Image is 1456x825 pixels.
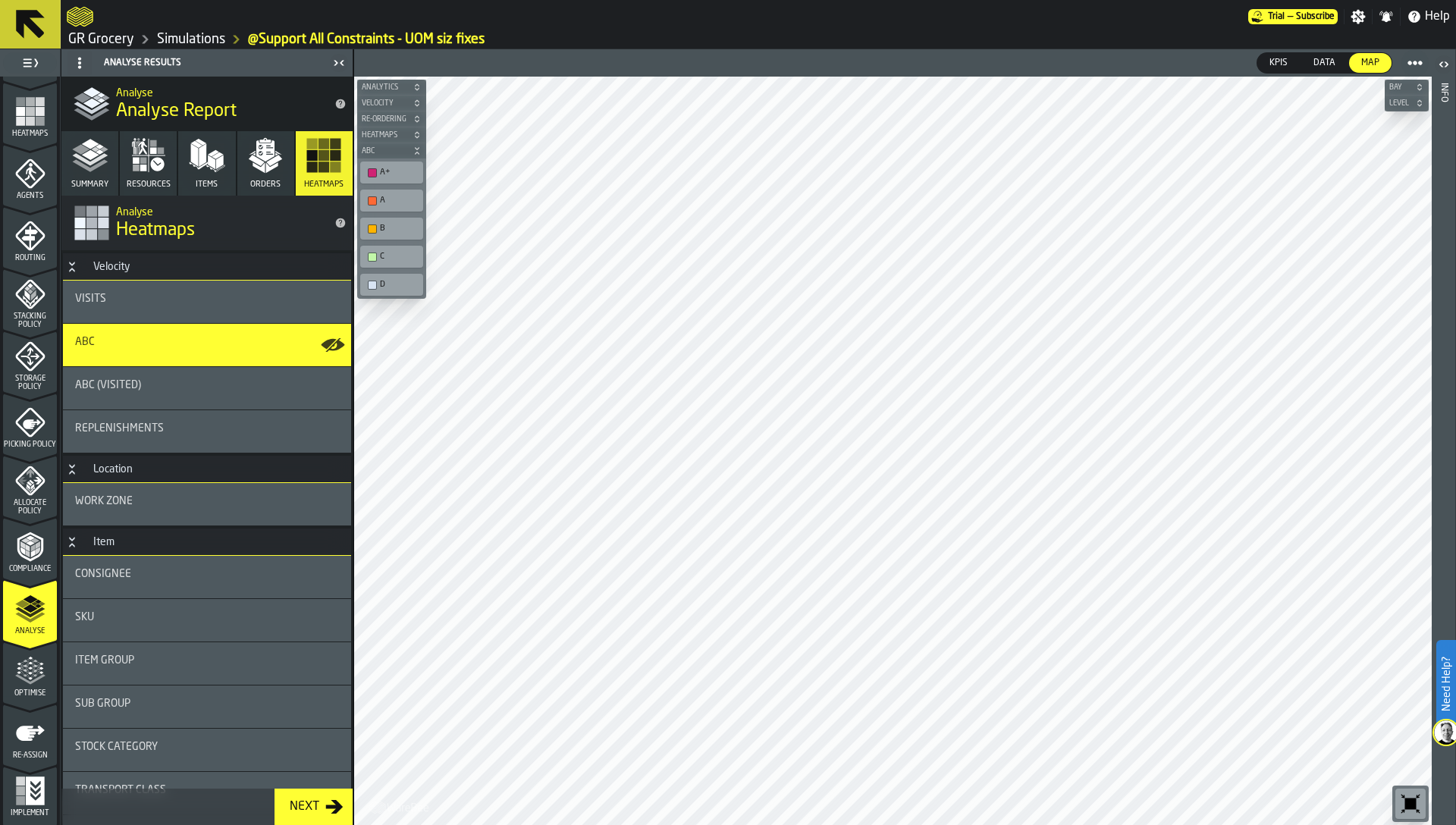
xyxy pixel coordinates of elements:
label: button-switch-multi-Data [1301,52,1348,74]
span: Implement [3,809,57,817]
label: button-toggle-Toggle Full Menu [3,52,57,74]
span: Replenishments [75,422,164,434]
h2: Sub Title [116,84,322,99]
div: stat-Transport Class [63,772,351,814]
span: Level [1386,99,1412,108]
span: Heatmaps [3,130,57,138]
label: button-toggle-Show on Map [321,324,345,366]
li: menu Analyse [3,580,57,641]
div: stat-Consignee [63,556,351,598]
li: menu Data Stats [3,20,57,81]
div: Title [75,336,339,348]
button: button- [357,127,426,143]
li: menu Storage Policy [3,331,57,392]
h3: title-section-Velocity [63,253,351,281]
span: Transport Class [75,784,166,796]
span: Resources [127,180,171,190]
div: Title [75,568,339,580]
div: C [363,249,420,265]
label: button-toggle-Close me [328,54,350,72]
header: Info [1432,49,1455,825]
div: Velocity [84,261,139,273]
span: Stacking Policy [3,312,57,329]
span: Consignee [75,568,131,580]
h3: title-section-Item [63,529,351,556]
button: Button-Location-open [63,463,81,475]
span: Work Zone [75,495,133,507]
span: Visits [75,293,106,305]
a: link-to-/wh/i/e451d98b-95f6-4604-91ff-c80219f9c36d/simulations/46d92d0c-22b1-4e8d-b166-2514622a8a13 [248,31,485,48]
span: Storage Policy [3,375,57,391]
a: link-to-/wh/i/e451d98b-95f6-4604-91ff-c80219f9c36d [157,31,225,48]
span: ABC (Visited) [75,379,141,391]
span: ABC [75,336,95,348]
div: A [363,193,420,209]
span: KPIs [1263,56,1294,70]
label: button-switch-multi-Map [1348,52,1392,74]
div: stat-ABC [63,324,351,366]
div: Title [75,293,339,305]
span: Compliance [3,565,57,573]
button: Button-Item-open [63,536,81,548]
div: Title [75,784,339,796]
span: Heatmaps [116,218,195,243]
button: button- [357,96,426,111]
button: button- [357,143,426,158]
button: button- [1385,80,1429,95]
div: B [363,221,420,237]
span: ABC [359,147,409,155]
div: stat-Visits [63,281,351,323]
span: Routing [3,254,57,262]
label: button-toggle-Help [1401,8,1456,26]
div: Title [75,611,339,623]
div: button-toolbar-undefined [357,215,426,243]
div: title-Heatmaps [61,196,353,250]
span: Subscribe [1296,11,1335,22]
div: C [380,252,419,262]
span: Item Group [75,654,134,667]
li: menu Compliance [3,518,57,579]
span: Data [1307,56,1341,70]
span: Re-Ordering [359,115,409,124]
h3: title-section-Location [63,456,351,483]
div: Title [75,741,339,753]
span: Help [1425,8,1450,26]
label: Need Help? [1438,641,1454,726]
div: Analyse Results [64,51,328,75]
li: menu Routing [3,207,57,268]
div: Title [75,495,339,507]
label: button-toggle-Settings [1345,9,1372,24]
div: thumb [1301,53,1348,73]
div: Title [75,422,339,434]
div: D [363,277,420,293]
span: Heatmaps [359,131,409,140]
svg: Reset zoom and position [1398,792,1423,816]
label: button-toggle-Open [1433,52,1454,80]
div: stat-SKU [63,599,351,641]
h2: Sub Title [116,203,322,218]
div: stat-Work Zone [63,483,351,525]
li: menu Re-assign [3,704,57,765]
div: stat-Item Group [63,642,351,685]
a: logo-header [357,792,443,822]
div: title-Analyse Report [61,77,353,131]
span: Map [1355,56,1385,70]
span: Sub Group [75,698,130,710]
li: menu Heatmaps [3,83,57,143]
button: button-Next [275,789,353,825]
div: Location [84,463,142,475]
span: Summary [71,180,108,190]
span: Orders [250,180,281,190]
div: D [380,280,419,290]
div: Title [75,654,339,667]
span: SKU [75,611,94,623]
li: menu Stacking Policy [3,269,57,330]
button: button- [357,80,426,95]
span: Trial [1268,11,1285,22]
span: Analyse Report [116,99,237,124]
div: button-toolbar-undefined [357,187,426,215]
